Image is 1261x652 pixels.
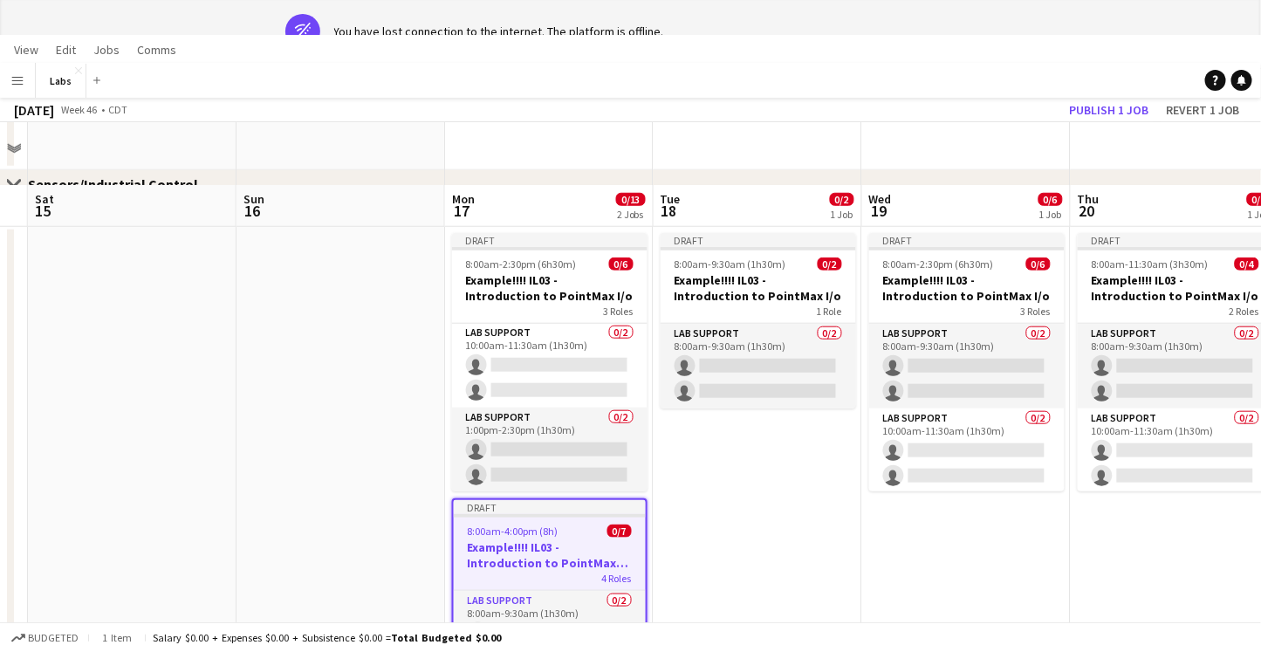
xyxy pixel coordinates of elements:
div: You have lost connection to the internet. The platform is offline. [334,24,664,39]
app-job-card: Draft8:00am-2:30pm (6h30m)0/6Example!!!! IL03 - Introduction to PointMax I/o3 RolesLab Support0/2... [869,233,1065,491]
span: Thu [1078,191,1100,207]
span: 0/2 [818,257,842,271]
div: 1 Job [1039,208,1062,221]
app-card-role: Lab Support0/28:00am-9:30am (1h30m) [661,324,856,408]
div: Draft [452,233,648,247]
button: Labs [36,64,86,98]
app-card-role: Lab Support0/210:00am-11:30am (1h30m) [452,323,648,408]
h3: Example!!!! IL03 - Introduction to PointMax I/o [454,539,646,571]
span: 4 Roles [602,572,632,585]
span: Tue [661,191,681,207]
span: 8:00am-11:30am (3h30m) [1092,257,1209,271]
div: [DATE] [14,101,54,119]
app-job-card: Draft8:00am-9:30am (1h30m)0/2Example!!!! IL03 - Introduction to PointMax I/o1 RoleLab Support0/28... [661,233,856,408]
span: 0/4 [1235,257,1259,271]
span: Budgeted [28,632,79,644]
span: 0/2 [830,193,854,206]
div: 1 Job [831,208,853,221]
app-job-card: Draft8:00am-2:30pm (6h30m)0/6Example!!!! IL03 - Introduction to PointMax I/o3 RolesLab Support0/2... [452,233,648,491]
span: View [14,42,38,58]
span: Comms [137,42,176,58]
span: Total Budgeted $0.00 [391,631,501,644]
span: 3 Roles [1021,305,1051,318]
app-card-role: Lab Support0/28:00am-9:30am (1h30m) [869,324,1065,408]
a: View [7,38,45,61]
span: Sat [35,191,54,207]
span: Mon [452,191,475,207]
button: Revert 1 job [1159,99,1247,121]
div: Salary $0.00 + Expenses $0.00 + Subsistence $0.00 = [153,631,501,644]
div: Sensors/Industrial Control [28,175,212,193]
app-card-role: Lab Support0/210:00am-11:30am (1h30m) [869,408,1065,493]
span: 0/6 [1026,257,1051,271]
span: Jobs [93,42,120,58]
a: Edit [49,38,83,61]
span: 0/6 [1038,193,1063,206]
span: 1 item [96,631,138,644]
span: 0/7 [607,525,632,538]
span: Wed [869,191,892,207]
span: 17 [449,201,475,221]
span: 0/13 [616,193,646,206]
app-card-role: Lab Support0/21:00pm-2:30pm (1h30m) [452,408,648,492]
h3: Example!!!! IL03 - Introduction to PointMax I/o [661,272,856,304]
div: Draft [454,500,646,514]
span: 8:00am-4:00pm (8h) [468,525,559,538]
span: 18 [658,201,681,221]
span: 1 Role [817,305,842,318]
span: 8:00am-2:30pm (6h30m) [883,257,994,271]
div: Draft [661,233,856,247]
span: 8:00am-2:30pm (6h30m) [466,257,577,271]
button: Budgeted [9,628,81,648]
span: 8:00am-9:30am (1h30m) [675,257,786,271]
div: 2 Jobs [617,208,645,221]
span: Edit [56,42,76,58]
span: 15 [32,201,54,221]
button: Publish 1 job [1062,99,1155,121]
span: Sun [243,191,264,207]
span: Week 46 [58,103,101,116]
span: 3 Roles [604,305,634,318]
h3: Example!!!! IL03 - Introduction to PointMax I/o [452,272,648,304]
span: 0/6 [609,257,634,271]
span: 16 [241,201,264,221]
div: CDT [108,103,127,116]
div: Draft [869,233,1065,247]
span: 20 [1075,201,1100,221]
span: 2 Roles [1230,305,1259,318]
a: Comms [130,38,183,61]
a: Jobs [86,38,127,61]
span: 19 [867,201,892,221]
h3: Example!!!! IL03 - Introduction to PointMax I/o [869,272,1065,304]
